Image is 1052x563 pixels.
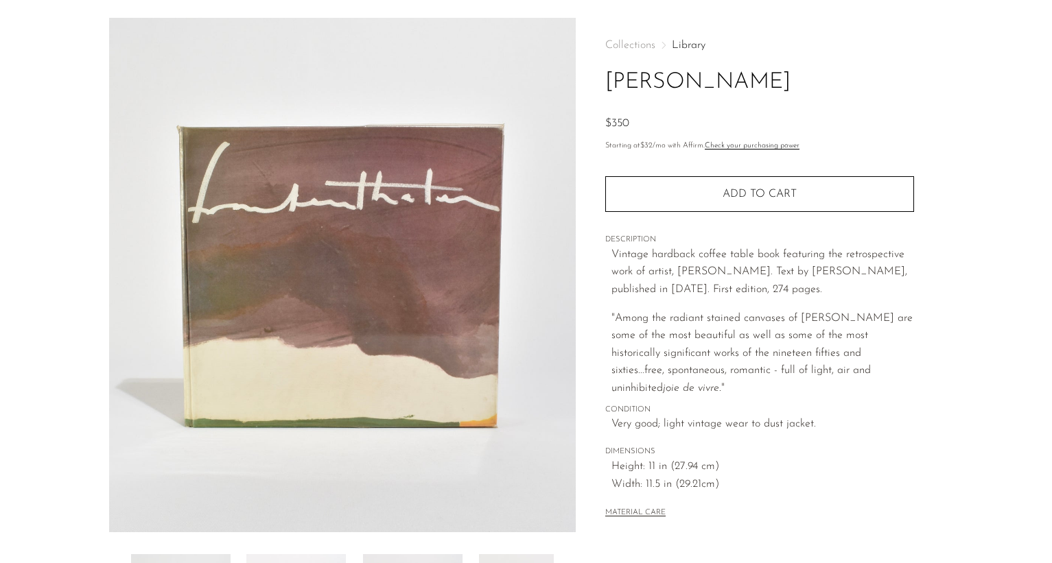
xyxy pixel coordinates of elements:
[605,508,666,518] button: MATERIAL CARE
[705,142,799,149] a: Check your purchasing power - Learn more about Affirm Financing (opens in modal)
[605,234,914,246] span: DESCRIPTION
[611,310,914,398] p: "Among the radiant stained canvases of [PERSON_NAME] are some of the most beautiful as well as so...
[109,18,576,532] img: Helen Frankenthaler
[611,476,914,494] span: Width: 11.5 in (29.21cm)
[611,246,914,299] p: Vintage hardback coffee table book featuring the retrospective work of artist, [PERSON_NAME]. Tex...
[611,416,914,433] span: Very good; light vintage wear to dust jacket.
[672,40,705,51] a: Library
[605,176,914,212] button: Add to cart
[611,458,914,476] span: Height: 11 in (27.94 cm)
[723,189,797,200] span: Add to cart
[605,40,914,51] nav: Breadcrumbs
[605,40,655,51] span: Collections
[605,65,914,100] h1: [PERSON_NAME]
[663,383,721,394] em: joie de vivre.
[605,140,914,152] p: Starting at /mo with Affirm.
[605,446,914,458] span: DIMENSIONS
[605,118,629,129] span: $350
[605,404,914,416] span: CONDITION
[640,142,653,149] span: $32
